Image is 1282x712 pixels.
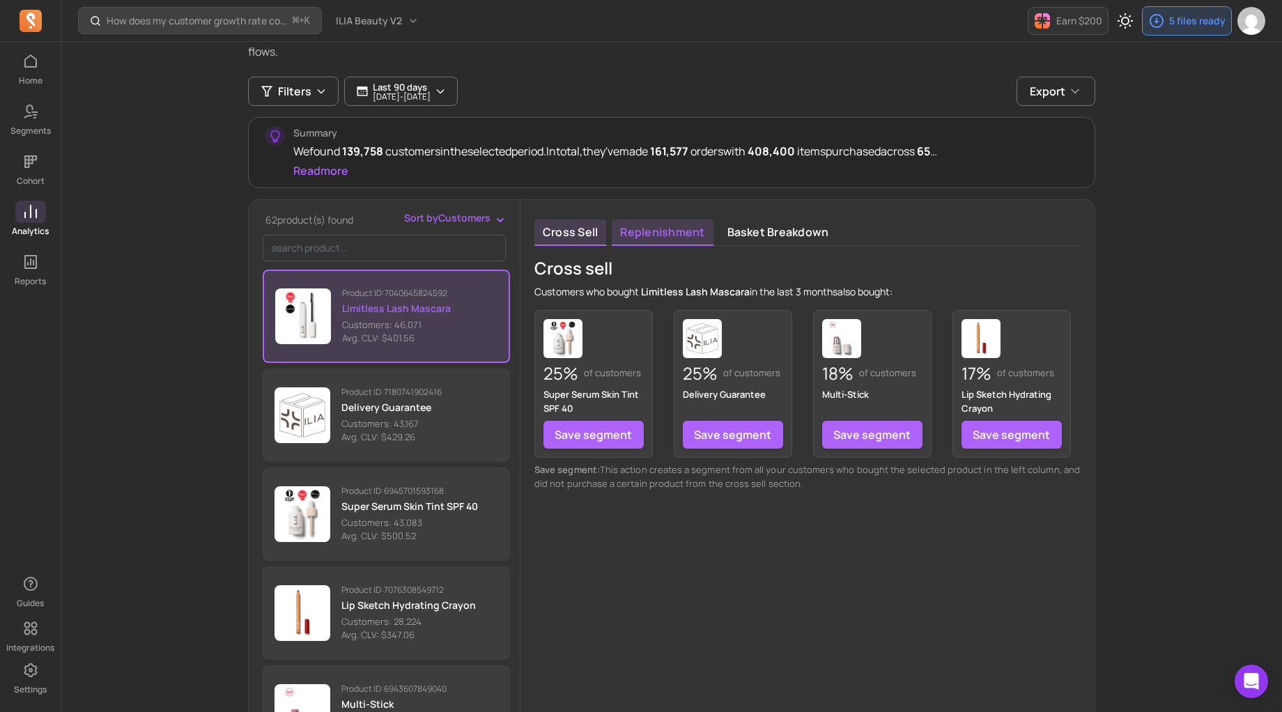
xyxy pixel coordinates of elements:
p: Lip Sketch Hydrating Crayon [961,387,1062,415]
button: ILIA Beauty V2 [327,8,427,33]
p: Customers: 46,071 [342,318,451,332]
p: of customers [859,366,916,380]
p: Home [19,75,43,86]
span: Save segment: [534,463,600,476]
p: Segments [10,125,51,137]
p: [DATE] - [DATE] [373,93,431,101]
p: Integrations [6,642,54,653]
p: of customers [997,366,1054,380]
p: Discover which products are frequently bought together, cross-sold, or replenished—so you can bui... [248,26,965,60]
p: Customers: 43,167 [341,417,442,431]
button: Readmore [293,162,348,179]
a: Replenishment [612,219,713,246]
img: Lip Sketch Hydrating Crayon [961,319,1001,358]
p: Avg. CLV: $500.52 [341,529,478,543]
div: Open Intercom Messenger [1235,665,1268,698]
a: Save segment [822,421,922,449]
p: Delivery Guarantee [341,401,442,415]
p: Customers who bought in the last also bought: [534,285,893,299]
a: Cross sell [534,219,606,246]
button: 5 files ready [1142,6,1232,36]
span: Filters [278,83,311,100]
p: Cohort [17,176,45,187]
p: Limitless Lash Mascara [342,302,451,316]
button: Guides [15,570,46,612]
p: Summary [293,126,1078,140]
img: Product image [275,585,330,641]
img: Multi-Stick [822,319,861,358]
span: Limitless Lash Mascara [641,285,750,298]
p: Lip Sketch Hydrating Crayon [341,598,476,612]
p: This action creates a segment from all your customers who bought the selected product in the left... [534,463,1081,490]
button: Sort byCustomers [404,211,507,225]
kbd: K [304,15,310,26]
button: Product ID:6945701593168Super Serum Skin Tint SPF 40Customers: 43,083 Avg. CLV: $500.52 [263,467,510,561]
button: Product ID:7180741902416Delivery GuaranteeCustomers: 43,167 Avg. CLV: $429.26 [263,369,510,462]
p: Avg. CLV: $401.56 [342,332,451,346]
p: Customers: 43,083 [341,516,478,530]
img: Product image [275,486,330,542]
span: + [293,13,310,28]
button: Earn $200 [1028,7,1109,35]
p: Guides [17,598,44,609]
p: Product ID: 6945701593168 [341,486,478,497]
button: Toggle dark mode [1111,7,1139,35]
p: Settings [14,684,47,695]
p: Delivery Guarantee [683,387,783,401]
input: search product [263,235,506,261]
p: Cross sell [534,257,893,279]
p: Product ID: 7076308549712 [341,585,476,596]
div: We found customers in the selected period. In total, they've made orders with items purchased acr... [293,143,1078,160]
p: 25% [543,364,578,383]
span: Export [1030,83,1065,100]
p: 5 files ready [1169,14,1226,28]
img: Delivery Guarantee [683,319,722,358]
a: Save segment [683,421,783,449]
button: Filters [248,77,339,106]
a: Save segment [961,421,1062,449]
a: Basket breakdown [719,219,837,246]
button: Product ID:7040645824592Limitless Lash MascaraCustomers: 46,071 Avg. CLV: $401.56 [263,270,510,363]
span: 65 [915,144,937,159]
p: 18% [822,364,854,383]
span: Sort by Customers [404,211,491,225]
p: Product ID: 6943607849040 [341,683,447,695]
span: 3 months [794,285,837,298]
img: Product image [275,387,330,443]
span: ILIA Beauty V2 [336,14,402,28]
span: 139,758 [340,144,385,159]
p: How does my customer growth rate compare to similar stores? [107,14,287,28]
a: Save segment [543,421,644,449]
p: Analytics [12,226,49,237]
img: avatar [1237,7,1265,35]
p: Multi-Stick [822,387,922,401]
img: Super Serum Skin Tint SPF 40 [543,319,582,358]
p: of customers [584,366,641,380]
span: 408,400 [746,144,797,159]
p: Super Serum Skin Tint SPF 40 [341,500,478,513]
p: Customers: 28,224 [341,615,476,629]
span: 62 product(s) found [265,213,353,226]
p: Product ID: 7180741902416 [341,387,442,398]
p: Product ID: 7040645824592 [342,288,451,299]
kbd: ⌘ [292,13,300,30]
button: Product ID:7076308549712Lip Sketch Hydrating CrayonCustomers: 28,224 Avg. CLV: $347.06 [263,566,510,660]
button: How does my customer growth rate compare to similar stores?⌘+K [78,7,322,34]
p: of customers [723,366,780,380]
p: Super Serum Skin Tint SPF 40 [543,387,644,415]
p: Multi-Stick [341,697,447,711]
p: Avg. CLV: $429.26 [341,431,442,444]
p: Avg. CLV: $347.06 [341,628,476,642]
button: Export [1017,77,1095,106]
button: Last 90 days[DATE]-[DATE] [344,77,458,106]
p: Last 90 days [373,82,431,93]
p: Earn $200 [1056,14,1102,28]
p: Reports [15,276,46,287]
p: 17% [961,364,991,383]
span: 161,577 [648,144,690,159]
img: Product image [275,288,331,344]
p: 25% [683,364,718,383]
